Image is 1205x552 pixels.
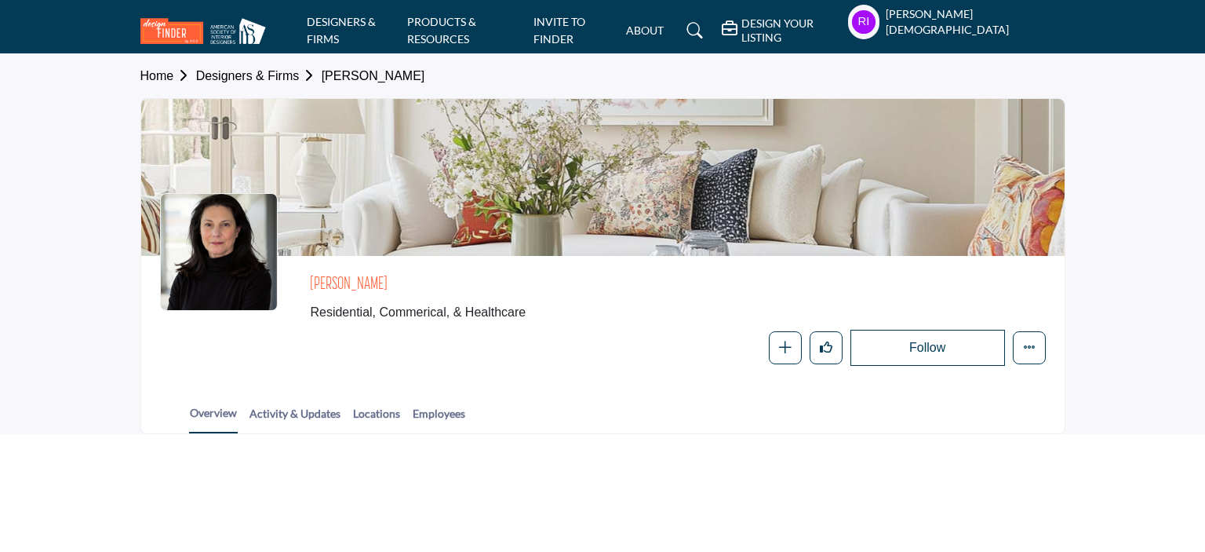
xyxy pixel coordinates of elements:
[722,16,840,45] div: DESIGN YOUR LISTING
[249,405,341,433] a: Activity & Updates
[307,15,376,46] a: DESIGNERS & FIRMS
[1013,331,1046,364] button: More details
[352,405,401,433] a: Locations
[886,6,1065,37] h5: [PERSON_NAME][DEMOGRAPHIC_DATA]
[322,69,425,82] a: [PERSON_NAME]
[850,330,1005,366] button: Follow
[310,275,741,295] h2: [PERSON_NAME]
[810,331,843,364] button: Like
[189,404,238,433] a: Overview
[848,5,879,39] button: Show hide supplier dropdown
[196,69,322,82] a: Designers & Firms
[412,405,466,433] a: Employees
[407,15,476,46] a: PRODUCTS & RESOURCES
[672,18,713,43] a: Search
[140,69,196,82] a: Home
[140,18,274,44] img: site Logo
[741,16,840,45] h5: DESIGN YOUR LISTING
[626,24,664,37] a: ABOUT
[533,15,585,46] a: INVITE TO FINDER
[310,303,812,322] span: Residential, Commerical, & Healthcare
